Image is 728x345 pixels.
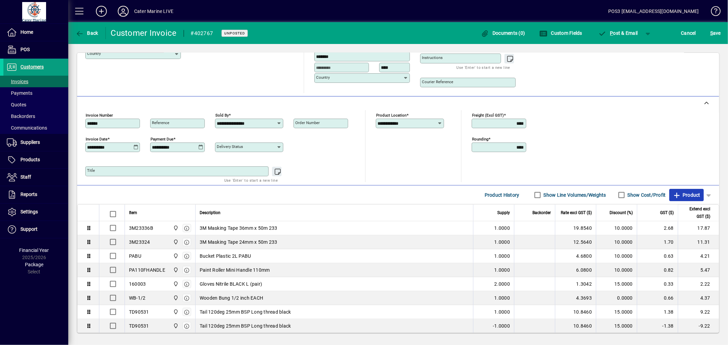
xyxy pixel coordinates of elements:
td: 0.0000 [596,291,637,305]
span: Product [673,190,700,200]
td: 0.33 [637,277,678,291]
a: Support [3,221,68,238]
span: Staff [20,174,31,180]
span: Bucket Plastic 2L PABU [200,253,251,259]
span: ave [710,28,721,39]
span: ost & Email [598,30,638,36]
a: Communications [3,122,68,134]
app-page-header-button: Back [68,27,106,39]
span: Supply [497,209,510,216]
button: Profile [112,5,134,17]
div: 4.6800 [559,253,592,259]
td: 15.0000 [596,277,637,291]
mat-label: Title [87,168,95,173]
a: Knowledge Base [706,1,719,24]
span: Customers [20,64,44,70]
button: Post & Email [595,27,641,39]
mat-label: Freight (excl GST) [472,113,504,118]
span: Invoices [7,79,28,84]
span: 1.0000 [495,295,510,301]
span: Cater Marine [171,294,179,302]
div: WB-1/2 [129,295,146,301]
mat-hint: Use 'Enter' to start a new line [224,176,278,184]
span: 1.0000 [495,253,510,259]
span: S [710,30,713,36]
mat-label: Reference [152,120,169,125]
a: Quotes [3,99,68,110]
td: 15.0000 [596,319,637,333]
span: Rate excl GST ($) [561,209,592,216]
a: Products [3,151,68,168]
mat-label: Product location [376,113,406,118]
span: -1.0000 [493,322,510,329]
span: Tail 120deg 25mm BSP Long thread black [200,309,291,315]
mat-label: Order number [295,120,320,125]
span: Documents (0) [481,30,525,36]
span: Support [20,226,38,232]
td: -1.38 [637,319,678,333]
div: 1.3042 [559,281,592,287]
div: 3M23336B [129,225,153,231]
span: Cater Marine [171,266,179,274]
td: 1.70 [637,235,678,249]
span: Products [20,157,40,162]
span: 1.0000 [495,239,510,245]
td: 11.31 [678,235,719,249]
mat-label: Rounding [472,137,488,141]
span: Backorder [532,209,551,216]
mat-label: Instructions [422,55,443,60]
span: Product History [485,190,519,200]
a: POS [3,41,68,58]
button: Custom Fields [538,27,584,39]
span: 3M Masking Tape 36mm x 50m 233 [200,225,277,231]
span: Cater Marine [171,224,179,232]
mat-label: Courier Reference [422,79,453,84]
mat-label: Invoice number [86,113,113,118]
mat-label: Country [87,51,101,56]
mat-label: Invoice date [86,137,108,141]
td: 10.0000 [596,235,637,249]
span: Cater Marine [171,280,179,288]
span: Cancel [681,28,696,39]
mat-label: Payment due [151,137,173,141]
td: -9.22 [678,319,719,333]
span: 3M Masking Tape 24mm x 50m 233 [200,239,277,245]
span: POS [20,47,30,52]
a: Settings [3,204,68,221]
span: P [610,30,613,36]
td: 15.0000 [596,305,637,319]
span: Communications [7,125,47,131]
a: Backorders [3,110,68,122]
div: 10.8460 [559,309,592,315]
span: Package [25,262,43,267]
td: 10.0000 [596,249,637,263]
span: Back [75,30,98,36]
div: 19.8540 [559,225,592,231]
mat-hint: Use 'Enter' to start a new line [457,63,510,71]
td: 10.0000 [596,221,637,235]
span: Unposted [224,31,245,35]
td: 4.21 [678,249,719,263]
span: Cater Marine [171,308,179,316]
span: GST ($) [660,209,674,216]
span: 1.0000 [495,225,510,231]
td: 4.37 [678,291,719,305]
span: Tail 120deg 25mm BSP Long thread black [200,322,291,329]
td: 1.38 [637,305,678,319]
span: Paint Roller Mini Handle 110mm [200,267,270,273]
button: Add [90,5,112,17]
span: Wooden Bung 1/2 inch EACH [200,295,263,301]
span: Discount (%) [610,209,633,216]
td: 0.63 [637,249,678,263]
span: Gloves Nitrile BLACK L (pair) [200,281,262,287]
button: Product History [482,189,522,201]
span: Extend excl GST ($) [682,205,710,220]
td: 5.47 [678,263,719,277]
span: Backorders [7,114,35,119]
div: 160003 [129,281,146,287]
a: Home [3,24,68,41]
span: 1.0000 [495,309,510,315]
div: 3M23324 [129,239,150,245]
td: 2.22 [678,277,719,291]
div: 10.8460 [559,322,592,329]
